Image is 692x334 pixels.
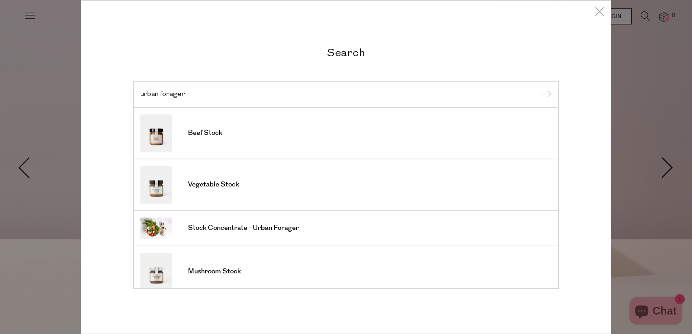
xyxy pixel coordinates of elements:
span: Stock Concentrate - Urban Forager [188,224,299,233]
img: Vegetable Stock [140,166,172,203]
img: Mushroom Stock [140,253,172,290]
a: Vegetable Stock [140,166,552,203]
h2: Search [133,46,559,59]
span: Vegetable Stock [188,180,239,189]
input: Search [140,91,552,98]
a: Beef Stock [140,114,552,152]
img: Beef Stock [140,114,172,152]
a: Mushroom Stock [140,253,552,290]
img: Stock Concentrate - Urban Forager [140,217,172,239]
span: Mushroom Stock [188,267,241,276]
a: Stock Concentrate - Urban Forager [140,217,552,239]
span: Beef Stock [188,129,222,138]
